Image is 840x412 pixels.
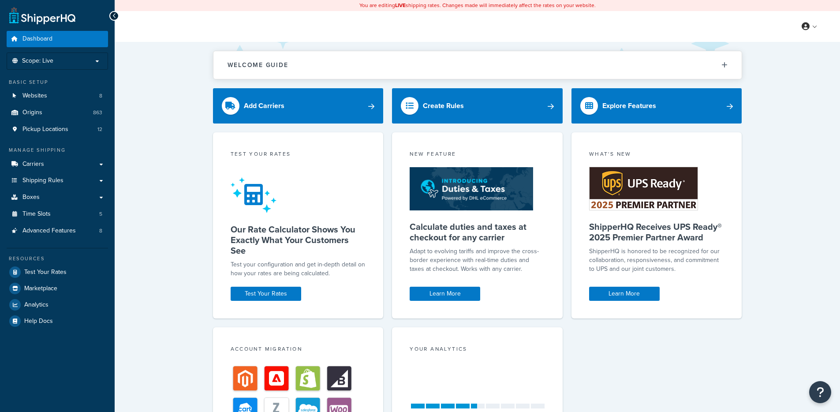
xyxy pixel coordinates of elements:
div: What's New [589,150,724,160]
span: Origins [22,109,42,116]
a: Test Your Rates [231,287,301,301]
a: Carriers [7,156,108,172]
div: Add Carriers [244,100,284,112]
div: Test your configuration and get in-depth detail on how your rates are being calculated. [231,260,366,278]
li: Time Slots [7,206,108,222]
div: Account Migration [231,345,366,355]
span: Websites [22,92,47,100]
a: Marketplace [7,281,108,296]
a: Help Docs [7,313,108,329]
span: Marketplace [24,285,57,292]
span: Test Your Rates [24,269,67,276]
a: Create Rules [392,88,563,124]
span: Pickup Locations [22,126,68,133]
a: Advanced Features8 [7,223,108,239]
a: Websites8 [7,88,108,104]
button: Welcome Guide [213,51,742,79]
p: Adapt to evolving tariffs and improve the cross-border experience with real-time duties and taxes... [410,247,545,273]
span: Analytics [24,301,49,309]
li: Origins [7,105,108,121]
span: Scope: Live [22,57,53,65]
span: 8 [99,92,102,100]
li: Pickup Locations [7,121,108,138]
p: ShipperHQ is honored to be recognized for our collaboration, responsiveness, and commitment to UP... [589,247,724,273]
a: Add Carriers [213,88,384,124]
span: Dashboard [22,35,52,43]
div: Manage Shipping [7,146,108,154]
h5: ShipperHQ Receives UPS Ready® 2025 Premier Partner Award [589,221,724,243]
span: Boxes [22,194,40,201]
a: Pickup Locations12 [7,121,108,138]
button: Open Resource Center [809,381,831,403]
h5: Our Rate Calculator Shows You Exactly What Your Customers See [231,224,366,256]
a: Explore Features [571,88,742,124]
a: Dashboard [7,31,108,47]
a: Time Slots5 [7,206,108,222]
span: Carriers [22,161,44,168]
span: Advanced Features [22,227,76,235]
a: Shipping Rules [7,172,108,189]
span: 5 [99,210,102,218]
span: 12 [97,126,102,133]
span: Help Docs [24,318,53,325]
li: Advanced Features [7,223,108,239]
div: Explore Features [602,100,656,112]
span: 863 [93,109,102,116]
li: Websites [7,88,108,104]
a: Learn More [589,287,660,301]
h5: Calculate duties and taxes at checkout for any carrier [410,221,545,243]
a: Boxes [7,189,108,206]
a: Analytics [7,297,108,313]
div: New Feature [410,150,545,160]
b: LIVE [395,1,406,9]
div: Test your rates [231,150,366,160]
div: Resources [7,255,108,262]
a: Test Your Rates [7,264,108,280]
div: Your Analytics [410,345,545,355]
span: Time Slots [22,210,51,218]
div: Create Rules [423,100,464,112]
h2: Welcome Guide [228,62,288,68]
span: Shipping Rules [22,177,63,184]
span: 8 [99,227,102,235]
a: Origins863 [7,105,108,121]
div: Basic Setup [7,79,108,86]
a: Learn More [410,287,480,301]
